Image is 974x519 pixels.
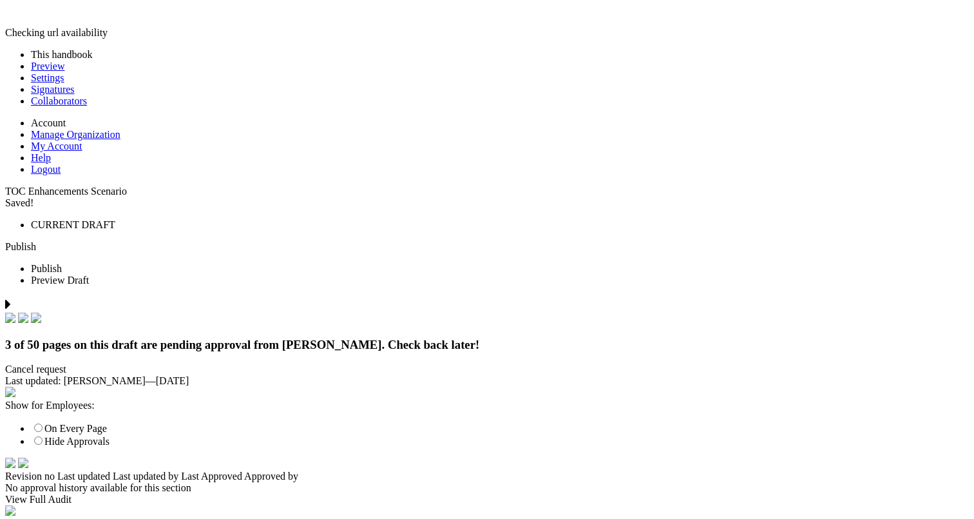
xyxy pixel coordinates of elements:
[31,164,61,175] a: Logout
[31,72,64,83] a: Settings
[5,400,95,411] span: Show for Employees:
[74,338,479,351] span: on this draft are pending approval from [PERSON_NAME]. Check back later!
[5,482,191,493] span: No approval history available for this section
[31,219,115,230] span: CURRENT DRAFT
[31,313,41,323] img: check.svg
[5,375,61,386] span: Last updated:
[5,494,969,505] div: View Full Audit
[31,95,87,106] a: Collaborators
[18,458,28,468] img: arrow-down-white.svg
[5,186,127,197] span: TOC Enhancements Scenario
[31,423,107,434] label: On Every Page
[31,61,64,72] a: Preview
[34,424,43,432] input: On Every Page
[181,471,242,482] span: Last Approved
[5,471,55,482] span: Revision no
[31,152,51,163] a: Help
[5,458,15,468] img: time.svg
[18,313,28,323] img: check.svg
[57,471,110,482] span: Last updated
[31,49,969,61] li: This handbook
[5,338,71,351] span: 3 of 50 pages
[34,436,43,445] input: Hide Approvals
[5,364,66,375] span: Cancel request
[31,275,89,286] span: Preview Draft
[31,84,75,95] a: Signatures
[31,263,62,274] span: Publish
[156,375,189,386] span: [DATE]
[5,375,969,387] div: —
[31,117,969,129] li: Account
[5,505,15,516] img: approvals_airmason.svg
[5,387,15,397] img: eye_approvals.svg
[64,375,146,386] span: [PERSON_NAME]
[244,471,298,482] span: Approved by
[5,27,108,38] span: Checking url availability
[5,313,15,323] img: check.svg
[5,241,36,252] a: Publish
[31,141,82,152] a: My Account
[31,129,120,140] a: Manage Organization
[31,436,110,447] label: Hide Approvals
[5,197,33,208] span: Saved!
[113,471,178,482] span: Last updated by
